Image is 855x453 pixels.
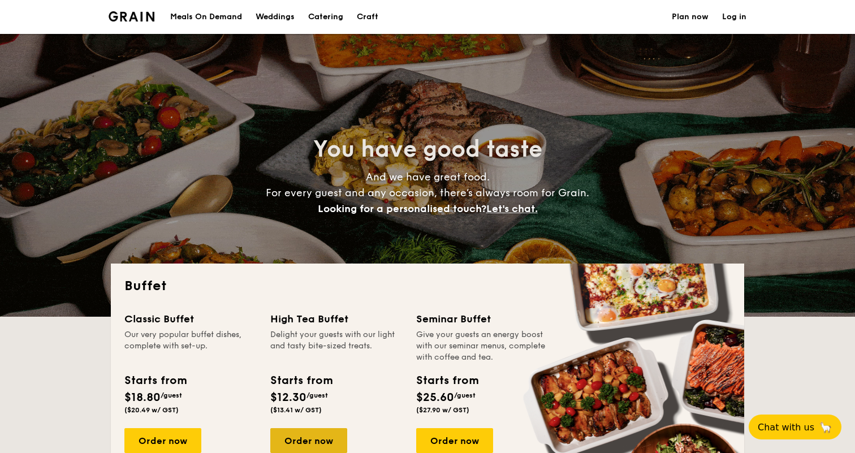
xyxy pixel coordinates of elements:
[416,406,469,414] span: ($27.90 w/ GST)
[124,406,179,414] span: ($20.49 w/ GST)
[270,372,332,389] div: Starts from
[124,311,257,327] div: Classic Buffet
[270,311,403,327] div: High Tea Buffet
[416,428,493,453] div: Order now
[306,391,328,399] span: /guest
[270,329,403,363] div: Delight your guests with our light and tasty bite-sized treats.
[416,372,478,389] div: Starts from
[124,329,257,363] div: Our very popular buffet dishes, complete with set-up.
[124,277,731,295] h2: Buffet
[416,391,454,404] span: $25.60
[270,428,347,453] div: Order now
[161,391,182,399] span: /guest
[416,329,549,363] div: Give your guests an energy boost with our seminar menus, complete with coffee and tea.
[486,202,538,215] span: Let's chat.
[454,391,476,399] span: /guest
[124,372,186,389] div: Starts from
[318,202,486,215] span: Looking for a personalised touch?
[266,171,589,215] span: And we have great food. For every guest and any occasion, there’s always room for Grain.
[313,136,542,163] span: You have good taste
[416,311,549,327] div: Seminar Buffet
[109,11,154,21] a: Logotype
[270,391,306,404] span: $12.30
[758,422,814,433] span: Chat with us
[270,406,322,414] span: ($13.41 w/ GST)
[819,421,832,434] span: 🦙
[124,428,201,453] div: Order now
[124,391,161,404] span: $18.80
[749,415,841,439] button: Chat with us🦙
[109,11,154,21] img: Grain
